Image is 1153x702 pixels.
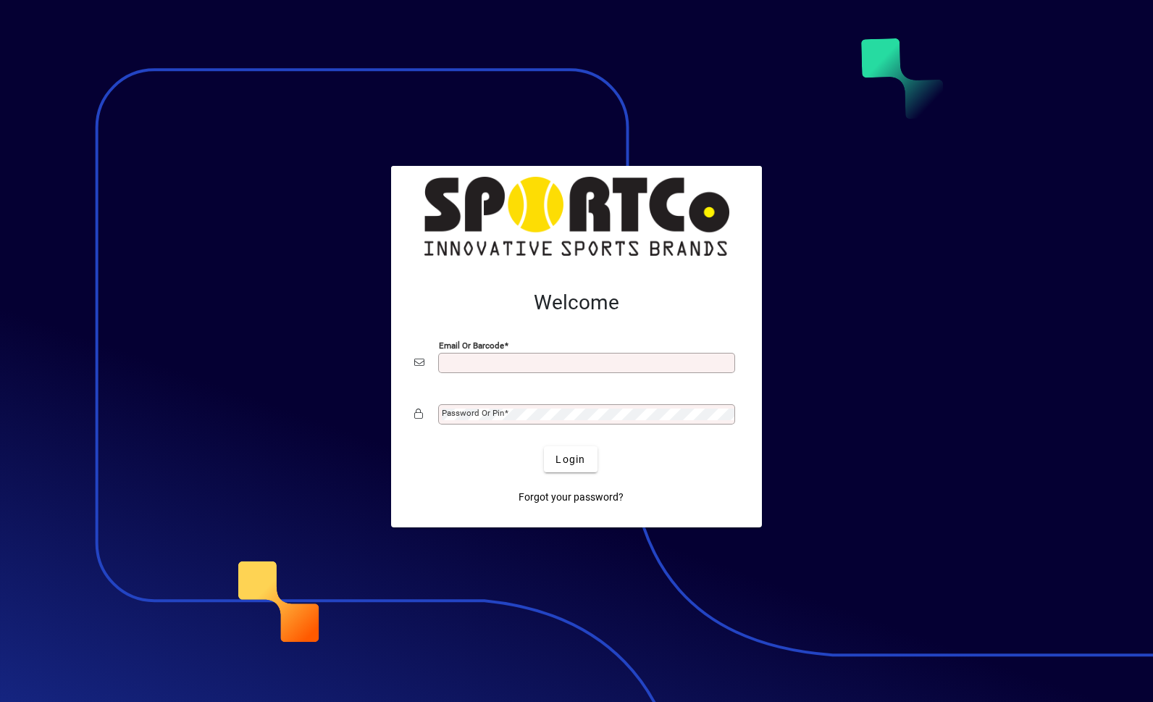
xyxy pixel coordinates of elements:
button: Login [544,446,597,472]
mat-label: Email or Barcode [439,340,504,351]
mat-label: Password or Pin [442,408,504,418]
span: Forgot your password? [519,490,624,505]
h2: Welcome [414,291,739,315]
span: Login [555,452,585,467]
a: Forgot your password? [513,484,629,510]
